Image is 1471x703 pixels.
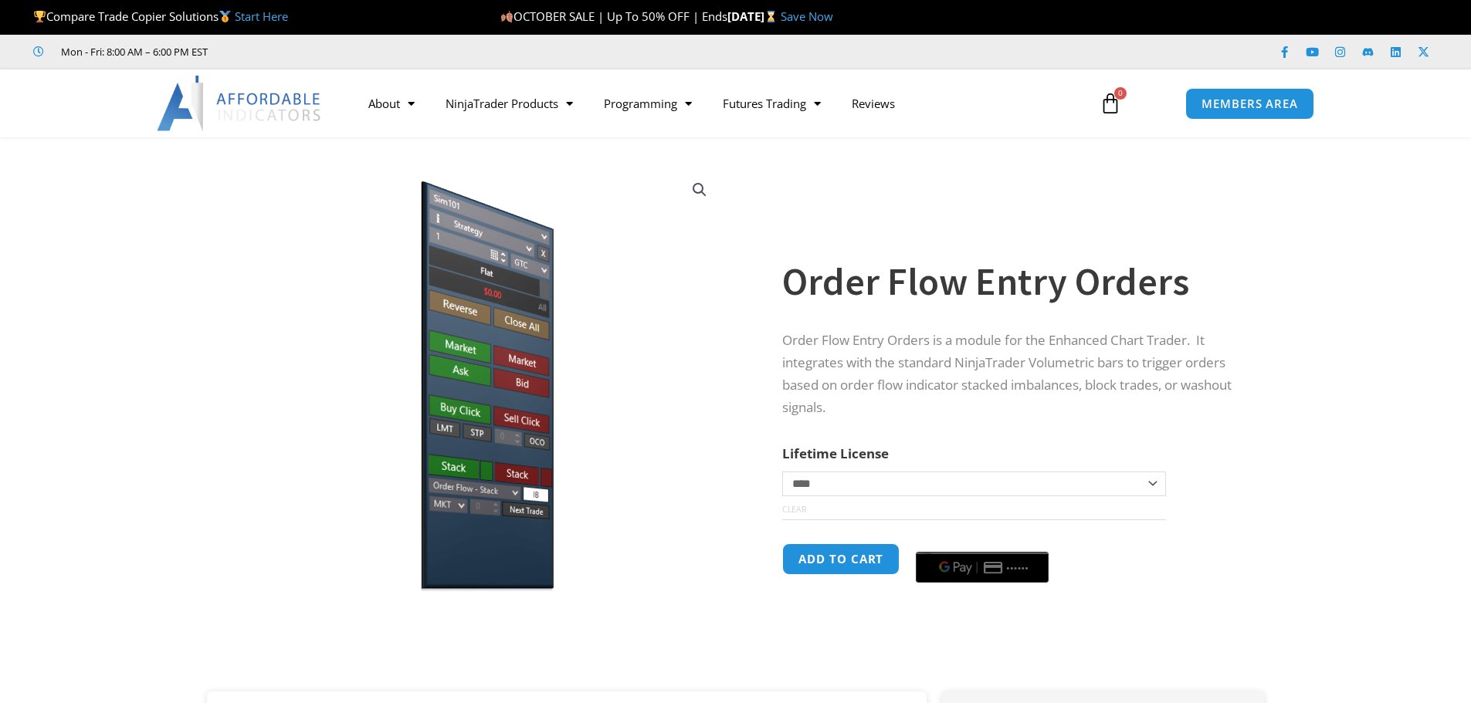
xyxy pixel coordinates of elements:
[782,504,806,515] a: Clear options
[57,42,208,61] span: Mon - Fri: 8:00 AM – 6:00 PM EST
[686,176,713,204] a: View full-screen image gallery
[353,86,1082,121] nav: Menu
[33,8,288,24] span: Compare Trade Copier Solutions
[913,541,1052,542] iframe: Secure payment input frame
[707,86,836,121] a: Futures Trading
[1076,81,1144,126] a: 0
[781,8,833,24] a: Save Now
[500,8,727,24] span: OCTOBER SALE | Up To 50% OFF | Ends
[229,44,461,59] iframe: Customer reviews powered by Trustpilot
[219,11,231,22] img: 🥇
[782,255,1233,309] h1: Order Flow Entry Orders
[501,11,513,22] img: 🍂
[1202,98,1298,110] span: MEMBERS AREA
[229,164,725,591] img: orderflow entry | Affordable Indicators – NinjaTrader
[1008,562,1031,573] text: ••••••
[836,86,910,121] a: Reviews
[916,552,1049,583] button: Buy with GPay
[34,11,46,22] img: 🏆
[353,86,430,121] a: About
[235,8,288,24] a: Start Here
[782,543,900,575] button: Add to cart
[1114,87,1127,100] span: 0
[765,11,777,22] img: ⌛
[782,330,1233,419] p: Order Flow Entry Orders is a module for the Enhanced Chart Trader. It integrates with the standar...
[782,444,889,462] label: Lifetime License
[157,76,323,131] img: LogoAI | Affordable Indicators – NinjaTrader
[588,86,707,121] a: Programming
[727,8,781,24] strong: [DATE]
[1185,88,1314,120] a: MEMBERS AREA
[430,86,588,121] a: NinjaTrader Products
